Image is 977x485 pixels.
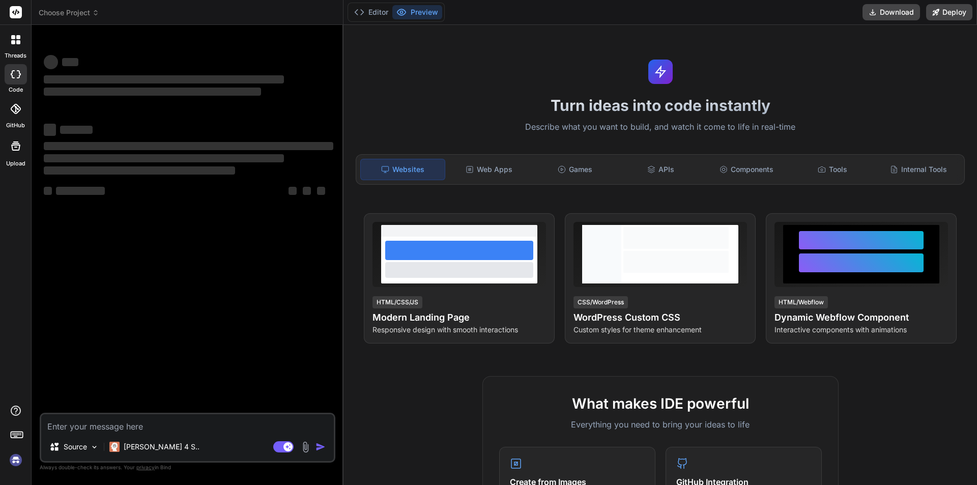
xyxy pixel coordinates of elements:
img: Pick Models [90,443,99,451]
span: Choose Project [39,8,99,18]
div: Games [533,159,617,180]
span: ‌ [44,187,52,195]
h4: Modern Landing Page [372,310,546,325]
p: [PERSON_NAME] 4 S.. [124,442,199,452]
h4: Dynamic Webflow Component [774,310,948,325]
span: ‌ [44,88,261,96]
img: attachment [300,441,311,453]
label: Upload [6,159,25,168]
img: signin [7,451,24,469]
div: Components [705,159,789,180]
p: Everything you need to bring your ideas to life [499,418,822,431]
h4: WordPress Custom CSS [573,310,747,325]
span: ‌ [44,75,284,83]
p: Describe what you want to build, and watch it come to life in real-time [350,121,971,134]
button: Download [863,4,920,20]
div: Tools [791,159,875,180]
p: Source [64,442,87,452]
span: ‌ [44,166,235,175]
span: privacy [136,464,155,470]
label: GitHub [6,121,25,130]
span: ‌ [44,154,284,162]
div: HTML/CSS/JS [372,296,422,308]
button: Preview [392,5,442,19]
button: Deploy [926,4,972,20]
p: Always double-check its answers. Your in Bind [40,463,335,472]
span: ‌ [303,187,311,195]
div: APIs [619,159,703,180]
label: code [9,85,23,94]
span: ‌ [317,187,325,195]
span: ‌ [60,126,93,134]
div: Websites [360,159,445,180]
img: icon [315,442,326,452]
div: HTML/Webflow [774,296,828,308]
span: ‌ [62,58,78,66]
span: ‌ [44,55,58,69]
p: Interactive components with animations [774,325,948,335]
div: Web Apps [447,159,531,180]
p: Responsive design with smooth interactions [372,325,546,335]
span: ‌ [44,142,333,150]
div: Internal Tools [876,159,960,180]
p: Custom styles for theme enhancement [573,325,747,335]
h1: Turn ideas into code instantly [350,96,971,115]
label: threads [5,51,26,60]
span: ‌ [56,187,105,195]
span: ‌ [289,187,297,195]
div: CSS/WordPress [573,296,628,308]
img: Claude 4 Sonnet [109,442,120,452]
span: ‌ [44,124,56,136]
button: Editor [350,5,392,19]
h2: What makes IDE powerful [499,393,822,414]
